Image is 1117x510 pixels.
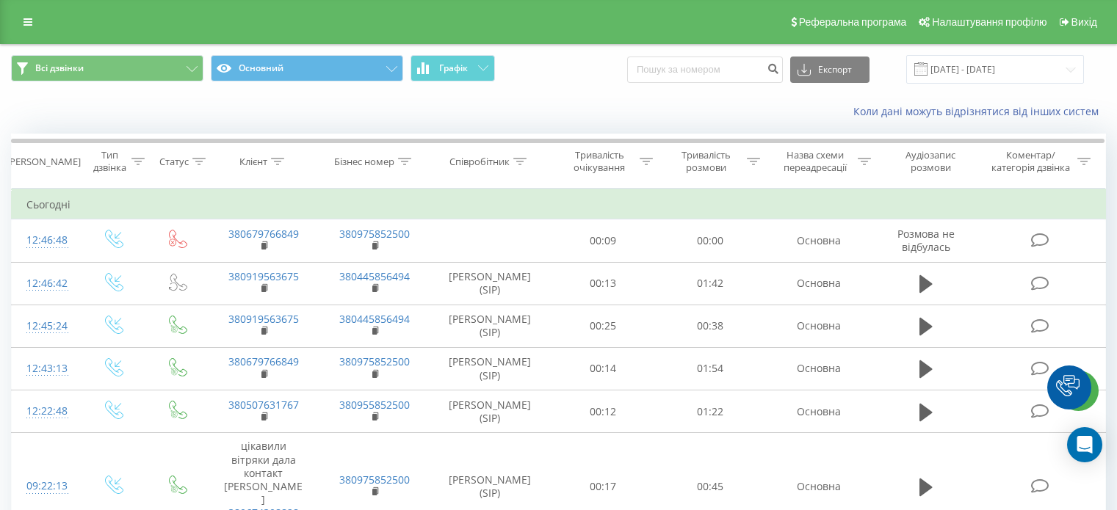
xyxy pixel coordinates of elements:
div: Open Intercom Messenger [1067,427,1102,462]
td: 00:38 [657,305,763,347]
a: 380975852500 [339,473,410,487]
td: 01:22 [657,390,763,433]
button: Експорт [790,57,870,83]
input: Пошук за номером [627,57,783,83]
td: Основна [763,305,874,347]
a: 380679766849 [228,354,299,368]
div: Статус [159,156,189,168]
a: 380975852500 [339,354,410,368]
a: 380975852500 [339,227,410,241]
a: 380955852500 [339,398,410,412]
td: [PERSON_NAME] (SIP) [430,262,550,305]
td: [PERSON_NAME] (SIP) [430,305,550,347]
td: 00:14 [550,347,657,390]
div: 09:22:13 [26,472,65,500]
div: Бізнес номер [334,156,394,168]
button: Основний [211,55,403,81]
td: 00:00 [657,219,763,262]
span: Розмова не відбулась [897,227,955,254]
div: Тривалість розмови [670,149,743,174]
span: Вихід [1071,16,1097,28]
button: Графік [411,55,495,81]
a: 380919563675 [228,312,299,326]
td: 00:09 [550,219,657,262]
div: Аудіозапис розмови [888,149,974,174]
button: Всі дзвінки [11,55,203,81]
div: Клієнт [239,156,267,168]
div: Назва схеми переадресації [777,149,854,174]
td: Основна [763,347,874,390]
td: Основна [763,390,874,433]
span: Графік [439,63,468,73]
td: 00:13 [550,262,657,305]
a: 380919563675 [228,269,299,283]
a: Коли дані можуть відрізнятися вiд інших систем [853,104,1106,118]
div: 12:45:24 [26,312,65,340]
td: Основна [763,262,874,305]
td: Основна [763,219,874,262]
td: 00:25 [550,305,657,347]
td: Сьогодні [12,190,1106,219]
div: Тривалість очікування [563,149,637,174]
a: 380679766849 [228,227,299,241]
span: Всі дзвінки [35,62,84,74]
span: Реферальна програма [799,16,907,28]
td: [PERSON_NAME] (SIP) [430,347,550,390]
td: 00:12 [550,390,657,433]
div: Коментар/категорія дзвінка [988,149,1074,174]
div: 12:46:42 [26,269,65,298]
a: 380445856494 [339,269,410,283]
span: Налаштування профілю [932,16,1046,28]
div: 12:46:48 [26,226,65,255]
td: 01:42 [657,262,763,305]
div: 12:43:13 [26,354,65,383]
div: Тип дзвінка [93,149,127,174]
td: [PERSON_NAME] (SIP) [430,390,550,433]
td: 01:54 [657,347,763,390]
div: Співробітник [449,156,510,168]
div: 12:22:48 [26,397,65,426]
a: 380507631767 [228,398,299,412]
a: 380445856494 [339,312,410,326]
div: [PERSON_NAME] [7,156,81,168]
